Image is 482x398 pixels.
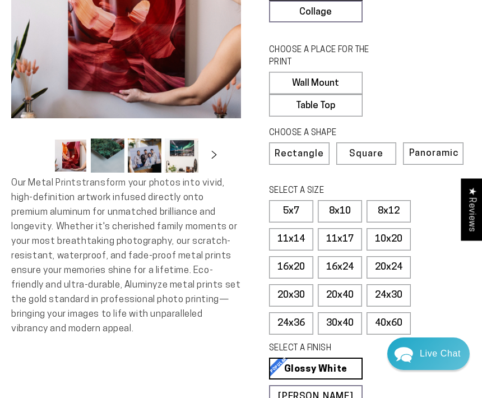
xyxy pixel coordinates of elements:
[387,337,470,370] div: Chat widget toggle
[269,312,313,335] label: 24x36
[91,138,124,173] button: Load image 2 in gallery view
[269,1,363,22] a: Collage
[269,44,386,69] legend: CHOOSE A PLACE FOR THE PRINT
[269,358,363,380] a: Glossy White
[318,312,362,335] label: 30x40
[269,256,313,279] label: 16x20
[269,185,386,197] legend: SELECT A SIZE
[269,200,313,223] label: 5x7
[318,200,362,223] label: 8x10
[367,284,411,307] label: 24x30
[409,149,458,158] span: Panoramic
[367,200,411,223] label: 8x12
[269,127,386,140] legend: CHOOSE A SHAPE
[420,337,461,370] div: Contact Us Directly
[269,228,313,251] label: 11x14
[349,149,383,159] span: Square
[128,138,161,173] button: Load image 3 in gallery view
[54,138,87,173] button: Load image 1 in gallery view
[202,143,226,168] button: Slide right
[318,284,362,307] label: 20x40
[461,178,482,240] div: Click to open Judge.me floating reviews tab
[367,228,411,251] label: 10x20
[165,138,198,173] button: Load image 4 in gallery view
[11,178,240,334] span: Our Metal Prints transform your photos into vivid, high-definition artwork infused directly onto ...
[269,284,313,307] label: 20x30
[367,256,411,279] label: 20x24
[269,94,363,117] label: Table Top
[318,228,362,251] label: 11x17
[367,312,411,335] label: 40x60
[318,256,362,279] label: 16x24
[269,72,363,94] label: Wall Mount
[26,143,50,168] button: Slide left
[269,343,386,355] legend: SELECT A FINISH
[275,149,324,159] span: Rectangle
